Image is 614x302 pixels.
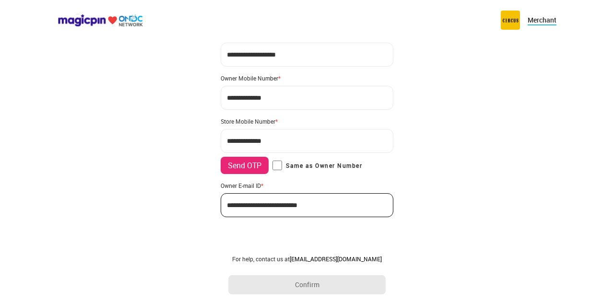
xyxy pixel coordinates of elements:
[221,117,393,125] div: Store Mobile Number
[290,255,382,263] a: [EMAIL_ADDRESS][DOMAIN_NAME]
[501,11,520,30] img: circus.b677b59b.png
[221,182,393,189] div: Owner E-mail ID
[528,15,556,25] p: Merchant
[58,14,143,27] img: ondc-logo-new-small.8a59708e.svg
[272,161,362,170] label: Same as Owner Number
[221,74,393,82] div: Owner Mobile Number
[221,157,269,174] button: Send OTP
[228,255,386,263] div: For help, contact us at
[272,161,282,170] input: Same as Owner Number
[228,275,386,294] button: Confirm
